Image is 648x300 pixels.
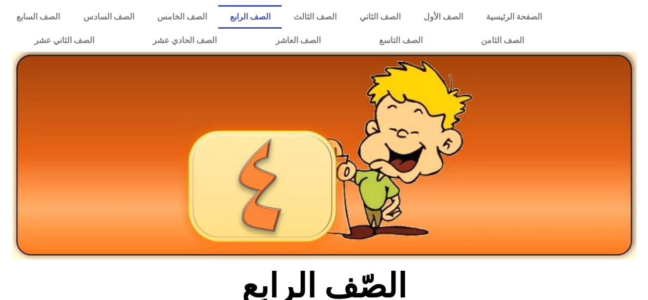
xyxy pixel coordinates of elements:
[145,5,218,29] a: الصف الخامس
[5,29,123,52] a: الصف الثاني عشر
[72,5,145,29] a: الصف السادس
[282,5,348,29] a: الصف الثالث
[246,29,350,52] a: الصف العاشر
[218,5,282,29] a: الصف الرابع
[412,5,474,29] a: الصف الأول
[452,29,553,52] a: الصف الثامن
[474,5,553,29] a: الصفحة الرئيسية
[5,5,72,29] a: الصف السابع
[348,5,412,29] a: الصف الثاني
[350,29,452,52] a: الصف التاسع
[123,29,246,52] a: الصف الحادي عشر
